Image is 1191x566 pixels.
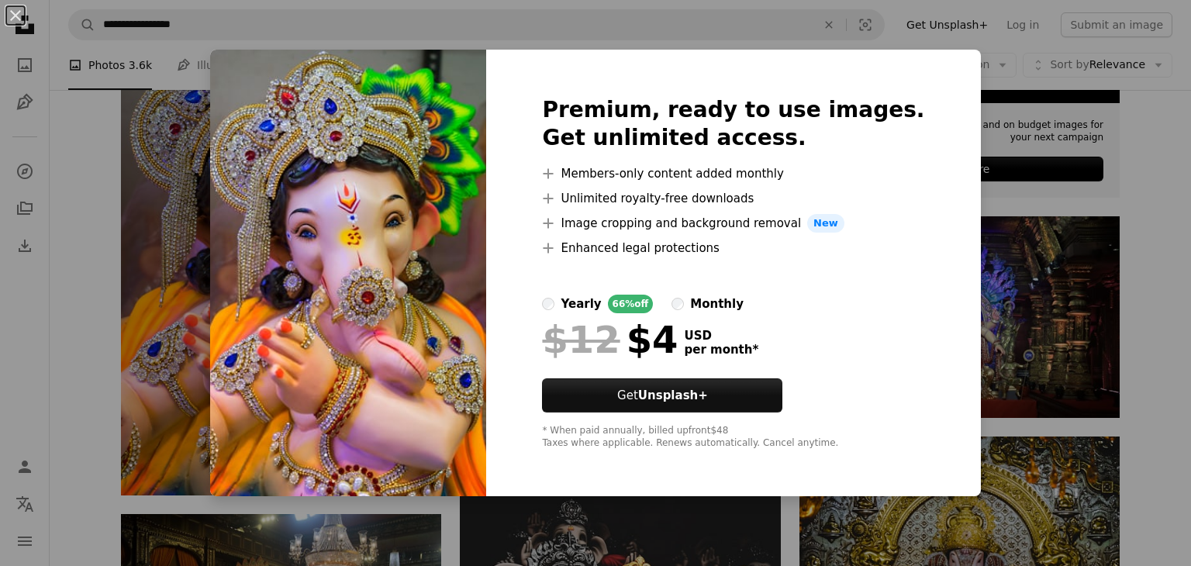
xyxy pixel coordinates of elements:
div: monthly [690,295,744,313]
button: GetUnsplash+ [542,378,782,412]
strong: Unsplash+ [638,388,708,402]
span: $12 [542,319,620,360]
li: Enhanced legal protections [542,239,924,257]
img: premium_photo-1722677454848-8b137c2572f3 [210,50,486,496]
li: Image cropping and background removal [542,214,924,233]
div: 66% off [608,295,654,313]
div: $4 [542,319,678,360]
div: yearly [561,295,601,313]
input: monthly [671,298,684,310]
span: USD [684,329,758,343]
h2: Premium, ready to use images. Get unlimited access. [542,96,924,152]
div: * When paid annually, billed upfront $48 Taxes where applicable. Renews automatically. Cancel any... [542,425,924,450]
input: yearly66%off [542,298,554,310]
li: Unlimited royalty-free downloads [542,189,924,208]
span: New [807,214,844,233]
span: per month * [684,343,758,357]
li: Members-only content added monthly [542,164,924,183]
